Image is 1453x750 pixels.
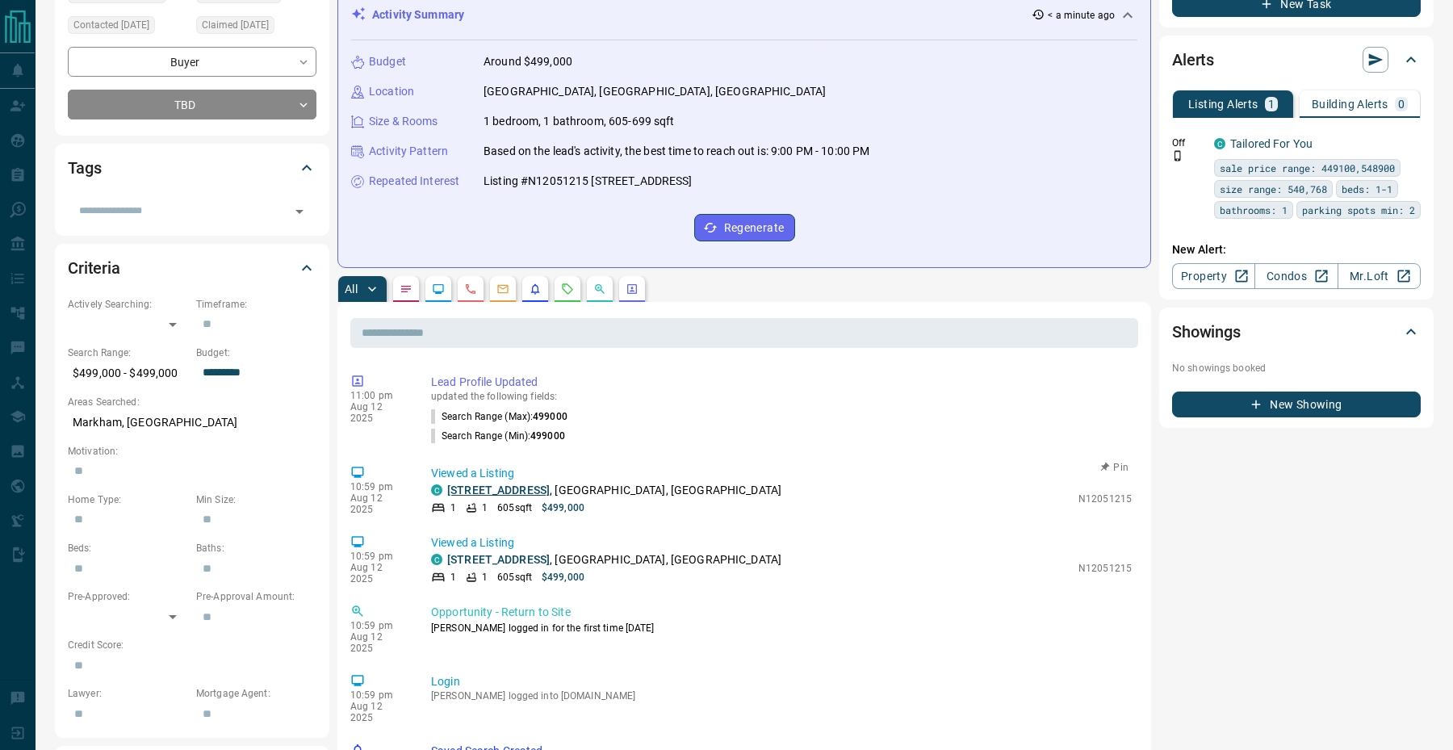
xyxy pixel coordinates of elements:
div: Showings [1172,312,1421,351]
p: Budget: [196,346,316,360]
span: size range: 540,768 [1220,181,1327,197]
p: Areas Searched: [68,395,316,409]
a: Tailored For You [1230,137,1313,150]
svg: Opportunities [593,283,606,295]
p: Aug 12 2025 [350,562,407,584]
p: Aug 12 2025 [350,701,407,723]
p: 0 [1398,98,1405,110]
p: Pre-Approval Amount: [196,589,316,604]
p: Lawyer: [68,686,188,701]
a: Property [1172,263,1255,289]
p: < a minute ago [1048,8,1115,23]
a: Condos [1254,263,1338,289]
p: New Alert: [1172,241,1421,258]
p: Building Alerts [1312,98,1388,110]
p: N12051215 [1078,561,1132,576]
a: [STREET_ADDRESS] [447,553,550,566]
span: sale price range: 449100,548900 [1220,160,1395,176]
svg: Requests [561,283,574,295]
button: Regenerate [694,214,795,241]
p: Listing Alerts [1188,98,1258,110]
p: $499,000 - $499,000 [68,360,188,387]
h2: Showings [1172,319,1241,345]
p: Home Type: [68,492,188,507]
p: Login [431,673,1132,690]
p: Location [369,83,414,100]
p: Min Size: [196,492,316,507]
h2: Alerts [1172,47,1214,73]
div: condos.ca [431,554,442,565]
p: 1 [450,570,456,584]
div: condos.ca [431,484,442,496]
p: Mortgage Agent: [196,686,316,701]
button: Pin [1091,460,1138,475]
h2: Tags [68,155,101,181]
p: Search Range (Min) : [431,429,565,443]
p: 1 [482,501,488,515]
p: 10:59 pm [350,551,407,562]
p: Search Range (Max) : [431,409,567,424]
p: , [GEOGRAPHIC_DATA], [GEOGRAPHIC_DATA] [447,551,781,568]
p: 1 [482,570,488,584]
p: Off [1172,136,1204,150]
div: TBD [68,90,316,119]
p: [GEOGRAPHIC_DATA], [GEOGRAPHIC_DATA], [GEOGRAPHIC_DATA] [484,83,826,100]
p: [PERSON_NAME] logged in for the first time [DATE] [431,621,1132,635]
p: Search Range: [68,346,188,360]
div: Sun Nov 14 2021 [196,16,316,39]
svg: Push Notification Only [1172,150,1183,161]
p: Aug 12 2025 [350,631,407,654]
p: Around $499,000 [484,53,572,70]
p: Actively Searching: [68,297,188,312]
div: Tags [68,149,316,187]
button: New Showing [1172,392,1421,417]
p: Pre-Approved: [68,589,188,604]
svg: Emails [496,283,509,295]
div: condos.ca [1214,138,1225,149]
p: 605 sqft [497,501,532,515]
svg: Notes [400,283,412,295]
p: Timeframe: [196,297,316,312]
p: No showings booked [1172,361,1421,375]
p: $499,000 [542,570,584,584]
p: [PERSON_NAME] logged into [DOMAIN_NAME] [431,690,1132,702]
p: Markham, [GEOGRAPHIC_DATA] [68,409,316,436]
p: Viewed a Listing [431,534,1132,551]
div: Buyer [68,47,316,77]
p: 10:59 pm [350,689,407,701]
p: Lead Profile Updated [431,374,1132,391]
a: [STREET_ADDRESS] [447,484,550,497]
p: , [GEOGRAPHIC_DATA], [GEOGRAPHIC_DATA] [447,482,781,499]
p: 1 [1268,98,1275,110]
svg: Lead Browsing Activity [432,283,445,295]
p: Based on the lead's activity, the best time to reach out is: 9:00 PM - 10:00 PM [484,143,869,160]
svg: Agent Actions [626,283,639,295]
p: Activity Pattern [369,143,448,160]
p: N12051215 [1078,492,1132,506]
span: parking spots min: 2 [1302,202,1415,218]
span: bathrooms: 1 [1220,202,1288,218]
p: Size & Rooms [369,113,438,130]
p: Beds: [68,541,188,555]
div: Alerts [1172,40,1421,79]
p: Repeated Interest [369,173,459,190]
p: Baths: [196,541,316,555]
p: Listing #N12051215 [STREET_ADDRESS] [484,173,693,190]
p: $499,000 [542,501,584,515]
p: Aug 12 2025 [350,492,407,515]
p: Viewed a Listing [431,465,1132,482]
p: Motivation: [68,444,316,459]
p: Opportunity - Return to Site [431,604,1132,621]
p: Credit Score: [68,638,316,652]
p: 605 sqft [497,570,532,584]
p: Activity Summary [372,6,464,23]
div: Criteria [68,249,316,287]
button: Open [288,200,311,223]
svg: Listing Alerts [529,283,542,295]
span: 499000 [533,411,567,422]
p: 1 [450,501,456,515]
h2: Criteria [68,255,120,281]
span: Contacted [DATE] [73,17,149,33]
p: 10:59 pm [350,620,407,631]
p: updated the following fields: [431,391,1132,402]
